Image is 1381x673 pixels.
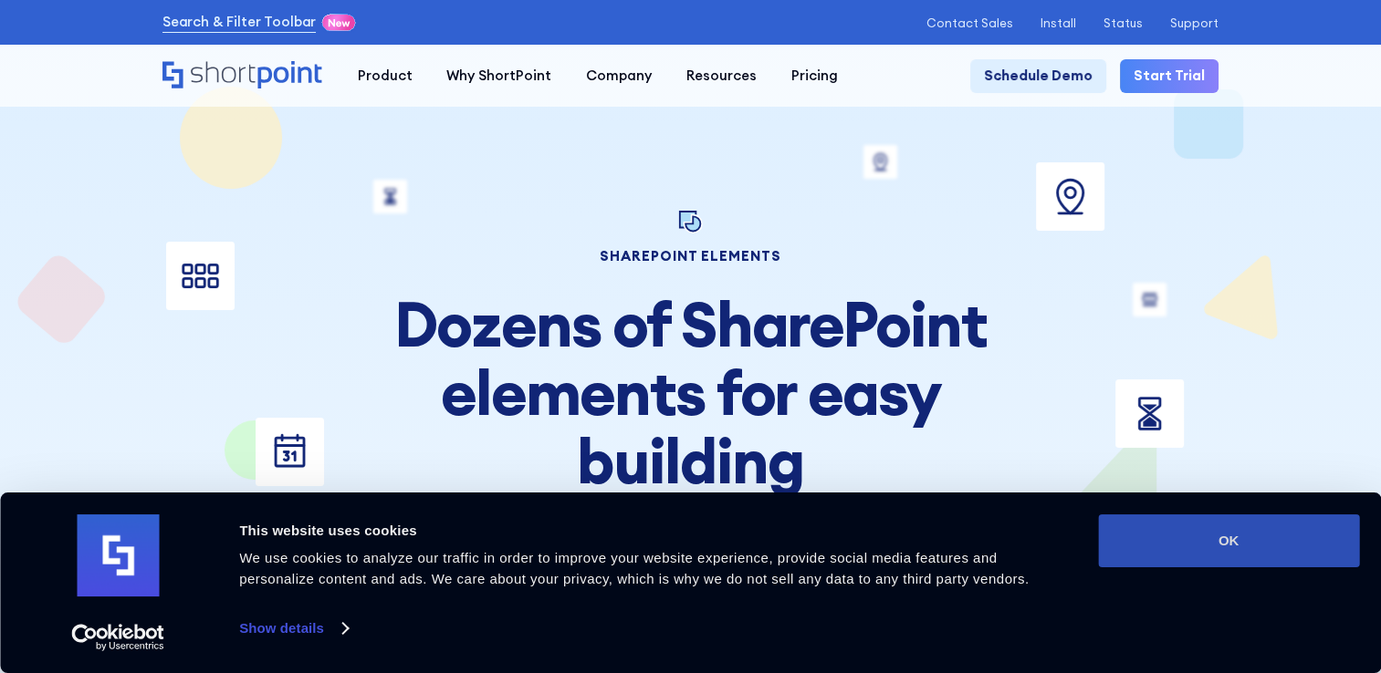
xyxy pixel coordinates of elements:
a: Home [162,61,323,90]
a: Status [1104,16,1143,30]
a: Company [569,59,669,94]
a: Usercentrics Cookiebot - opens in a new window [38,624,198,651]
a: Why ShortPoint [429,59,569,94]
div: This website uses cookies [239,520,1057,542]
div: Why ShortPoint [446,66,551,87]
div: Resources [686,66,757,87]
a: Start Trial [1120,59,1219,94]
a: Contact Sales [926,16,1012,30]
a: Search & Filter Toolbar [162,12,317,33]
h1: SHAREPOINT ELEMENTS [349,250,1032,262]
a: Install [1041,16,1076,30]
a: Pricing [774,59,855,94]
img: logo [77,514,159,596]
div: Pricing [791,66,838,87]
a: Show details [239,615,347,642]
button: OK [1098,514,1359,567]
h2: Dozens of SharePoint elements for easy building [349,290,1032,495]
a: Resources [669,59,774,94]
a: Product [340,59,430,94]
a: Schedule Demo [970,59,1106,94]
a: Support [1170,16,1219,30]
iframe: Chat Widget [1053,462,1381,673]
div: Product [357,66,412,87]
span: We use cookies to analyze our traffic in order to improve your website experience, provide social... [239,550,1029,586]
div: Company [586,66,652,87]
